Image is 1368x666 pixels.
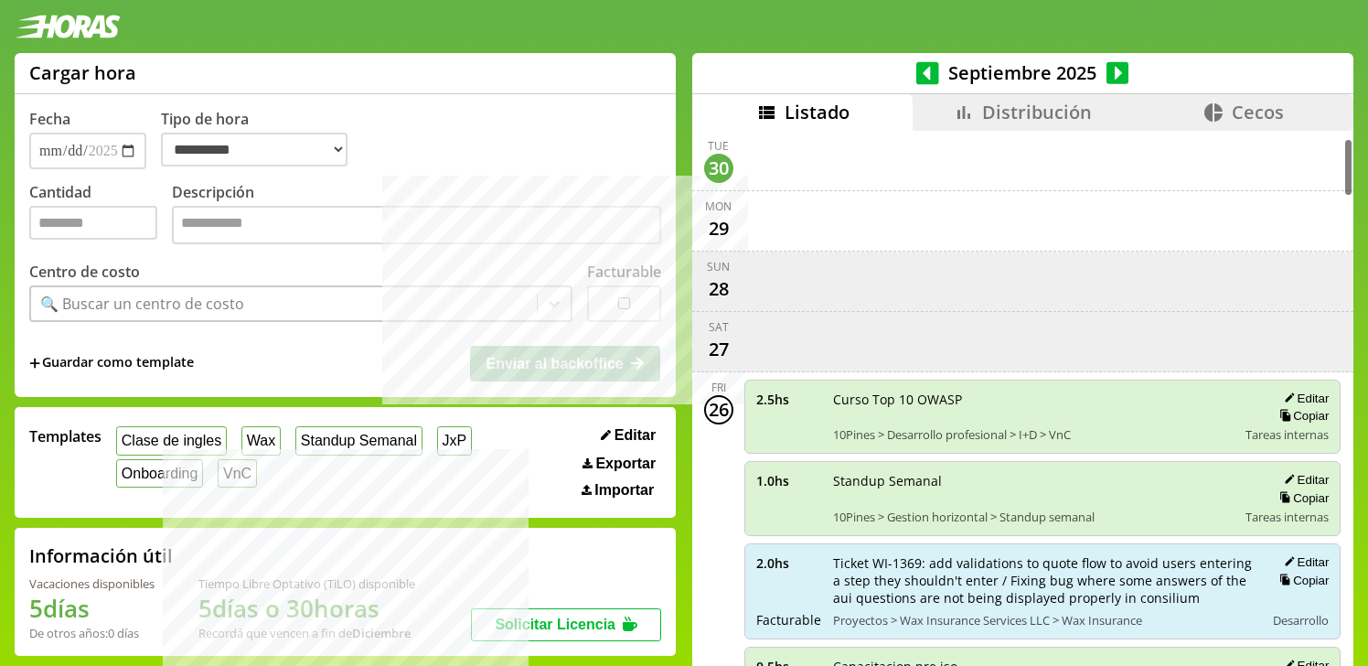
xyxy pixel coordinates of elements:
div: 28 [704,274,733,304]
div: 30 [704,154,733,183]
span: 10Pines > Desarrollo profesional > I+D > VnC [833,426,1234,443]
h2: Información útil [29,543,173,568]
span: Septiembre 2025 [939,60,1106,85]
span: 2.5 hs [756,391,820,408]
h1: 5 días o 30 horas [198,592,415,625]
button: Editar [1278,391,1329,406]
span: Desarrollo [1273,612,1329,628]
span: Templates [29,426,102,446]
button: Wax [241,426,281,455]
button: Editar [1278,554,1329,570]
span: Tareas internas [1245,426,1329,443]
div: Fri [711,380,726,395]
span: Importar [594,482,654,499]
input: Cantidad [29,206,157,240]
button: Onboarding [116,459,203,488]
div: Mon [705,199,732,214]
span: 1.0 hs [756,472,820,489]
b: Diciembre [352,625,411,641]
button: JxP [437,426,472,455]
div: 🔍 Buscar un centro de costo [40,294,244,314]
span: + [29,353,40,373]
select: Tipo de hora [161,133,347,166]
span: 10Pines > Gestion horizontal > Standup semanal [833,509,1234,525]
button: Clase de ingles [116,426,227,455]
button: Exportar [577,455,661,473]
div: De otros años: 0 días [29,625,155,641]
span: Editar [615,427,656,444]
span: Curso Top 10 OWASP [833,391,1234,408]
div: 26 [704,395,733,424]
button: Copiar [1274,573,1329,588]
div: Tue [708,138,729,154]
span: Proyectos > Wax Insurance Services LLC > Wax Insurance [833,612,1253,628]
label: Cantidad [29,182,172,249]
button: Editar [595,426,661,445]
span: 2.0 hs [756,554,820,572]
button: VnC [218,459,257,488]
button: Copiar [1274,490,1329,506]
button: Standup Semanal [295,426,422,455]
h1: 5 días [29,592,155,625]
span: Standup Semanal [833,472,1234,489]
span: Cecos [1232,100,1284,124]
img: logotipo [15,15,121,38]
div: 29 [704,214,733,243]
div: Tiempo Libre Optativo (TiLO) disponible [198,575,415,592]
span: Distribución [982,100,1092,124]
div: 27 [704,335,733,364]
div: Recordá que vencen a fin de [198,625,415,641]
textarea: Descripción [172,206,661,244]
button: Editar [1278,472,1329,488]
div: Sun [707,259,730,274]
span: Listado [785,100,850,124]
div: Sat [709,319,729,335]
span: Ticket WI-1369: add validations to quote flow to avoid users entering a step they shouldn't enter... [833,554,1253,607]
label: Tipo de hora [161,109,362,169]
label: Centro de costo [29,262,140,282]
span: +Guardar como template [29,353,194,373]
label: Facturable [587,262,661,282]
label: Fecha [29,109,70,129]
button: Solicitar Licencia [471,608,661,641]
label: Descripción [172,182,661,249]
span: Tareas internas [1245,509,1329,525]
h1: Cargar hora [29,60,136,85]
div: Vacaciones disponibles [29,575,155,592]
span: Solicitar Licencia [495,617,615,632]
span: Facturable [756,611,820,628]
span: Exportar [595,456,656,472]
button: Copiar [1274,408,1329,424]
